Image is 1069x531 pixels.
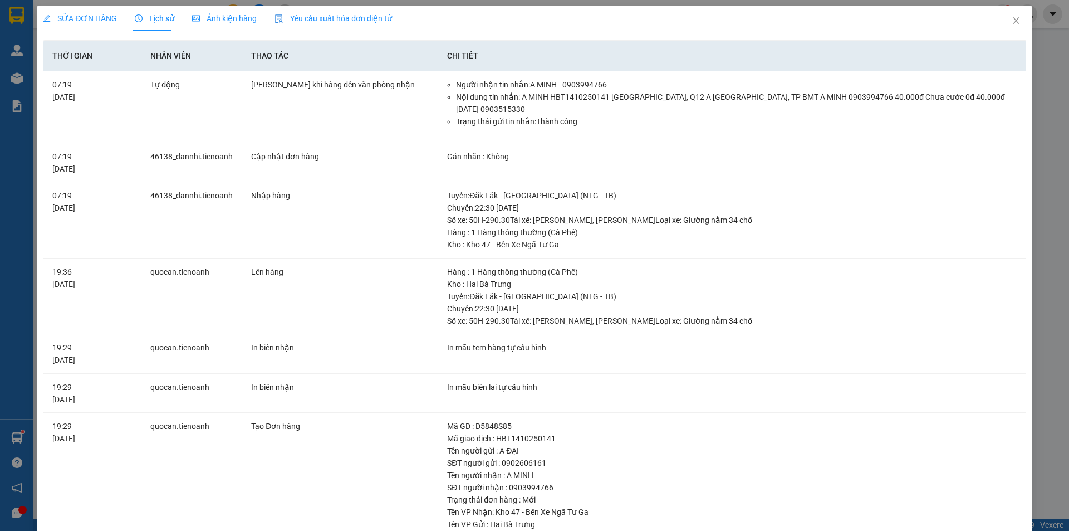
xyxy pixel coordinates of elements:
div: 07:19 [DATE] [52,150,132,175]
div: Hàng : 1 Hàng thông thường (Cà Phê) [447,226,1016,238]
th: Thao tác [242,41,438,71]
button: Close [1001,6,1032,37]
div: [PERSON_NAME] khi hàng đến văn phòng nhận [251,79,429,91]
div: Gán nhãn : Không [447,150,1016,163]
span: ---------------------------------------------- [24,77,143,86]
th: Nhân viên [141,41,242,71]
img: logo [4,7,32,35]
td: quocan.tienoanh [141,374,242,413]
div: Tuyến : Đăk Lăk - [GEOGRAPHIC_DATA] (NTG - TB) Chuyến: 22:30 [DATE] Số xe: 50H-290.30 Tài xế: [PE... [447,189,1016,226]
div: Tên người nhận : A MINH [447,469,1016,481]
strong: 1900 633 614 [75,27,122,36]
div: 07:19 [DATE] [52,189,132,214]
div: Tuyến : Đăk Lăk - [GEOGRAPHIC_DATA] (NTG - TB) Chuyến: 22:30 [DATE] Số xe: 50H-290.30 Tài xế: [PE... [447,290,1016,327]
span: clock-circle [135,14,143,22]
span: Ảnh kiện hàng [192,14,257,23]
td: quocan.tienoanh [141,334,242,374]
div: 19:36 [DATE] [52,266,132,290]
div: In mẫu tem hàng tự cấu hình [447,342,1016,354]
strong: NHẬN HÀNG NHANH - GIAO TỐC HÀNH [43,18,154,26]
div: 19:29 [DATE] [52,420,132,445]
div: In mẫu biên lai tự cấu hình [447,381,1016,393]
div: SĐT người nhận : 0903994766 [447,481,1016,494]
td: 46138_dannhi.tienoanh [141,143,242,183]
span: Lịch sử [135,14,174,23]
span: ĐT:0903515330 [4,68,41,74]
div: Kho : Hai Bà Trưng [447,278,1016,290]
div: Kho : Kho 47 - Bến Xe Ngã Tư Ga [447,238,1016,251]
span: VP Nhận: [PERSON_NAME] [85,43,153,49]
div: Tên VP Gửi : Hai Bà Trưng [447,518,1016,530]
div: SĐT người gửi : 0902606161 [447,457,1016,469]
span: VP Gửi: Kho 47 - Bến Xe Ngã Tư Ga [4,40,76,52]
span: close [1012,16,1021,25]
div: Mã GD : D5848S85 [447,420,1016,432]
div: Hàng : 1 Hàng thông thường (Cà Phê) [447,266,1016,278]
span: edit [43,14,51,22]
div: Tạo Đơn hàng [251,420,429,432]
div: In biên nhận [251,381,429,393]
div: In biên nhận [251,342,429,354]
span: ĐC: 720 Quốc Lộ 1A, [GEOGRAPHIC_DATA], Q12 [4,54,73,65]
div: Nhập hàng [251,189,429,202]
div: Tên người gửi : A ĐẠI [447,445,1016,457]
td: Tự động [141,71,242,143]
span: Yêu cầu xuất hóa đơn điện tử [274,14,392,23]
div: 19:29 [DATE] [52,381,132,406]
span: SỬA ĐƠN HÀNG [43,14,117,23]
span: CTY TNHH DLVT TIẾN OANH [41,6,156,17]
li: Người nhận tin nhắn: A MINH - 0903994766 [456,79,1016,91]
th: Thời gian [43,41,141,71]
img: icon [274,14,283,23]
li: Trạng thái gửi tin nhắn: Thành công [456,115,1016,128]
div: Cập nhật đơn hàng [251,150,429,163]
th: Chi tiết [438,41,1026,71]
div: Tên VP Nhận: Kho 47 - Bến Xe Ngã Tư Ga [447,506,1016,518]
div: Lên hàng [251,266,429,278]
div: Trạng thái đơn hàng : Mới [447,494,1016,506]
td: 46138_dannhi.tienoanh [141,182,242,259]
div: 07:19 [DATE] [52,79,132,103]
td: quocan.tienoanh [141,259,242,335]
div: Mã giao dịch : HBT1410250141 [447,432,1016,445]
span: picture [192,14,200,22]
li: Nội dung tin nhắn: A MINH HBT1410250141 [GEOGRAPHIC_DATA], Q12 A [GEOGRAPHIC_DATA], TP BMT A MINH... [456,91,1016,115]
span: ĐT: 0905 22 58 58 [85,68,128,74]
div: 19:29 [DATE] [52,342,132,366]
span: ĐC: Ngã 3 Easim ,[GEOGRAPHIC_DATA] [85,54,140,65]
